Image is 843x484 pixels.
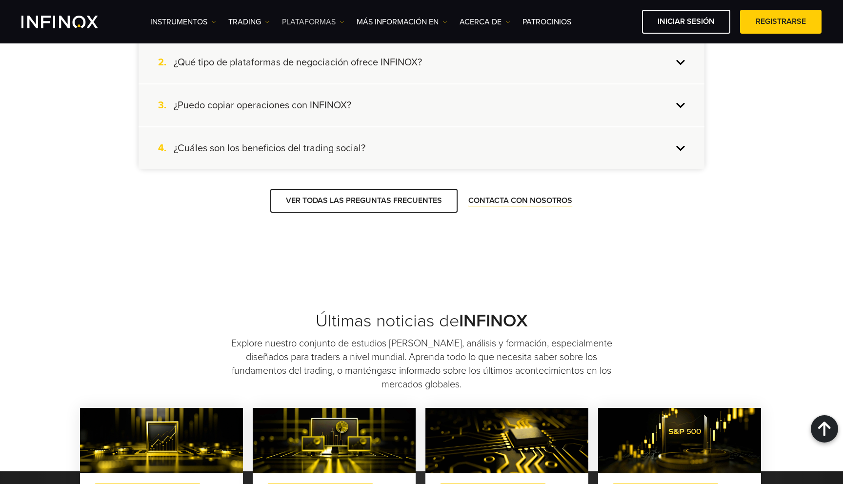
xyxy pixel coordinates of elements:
strong: INFINOX [459,310,528,331]
a: TRADING [228,16,270,28]
a: INFINOX Logo [21,16,121,28]
a: VER TODAS LAS PREGUNTAS FRECUENTES [270,189,458,213]
span: 3. [158,99,174,112]
span: 2. [158,56,174,69]
span: 4. [158,142,174,155]
h2: Últimas noticias de [80,310,763,332]
h4: ¿Puedo copiar operaciones con INFINOX? [174,99,351,112]
p: Explore nuestro conjunto de estudios [PERSON_NAME], análisis y formación, especialmente diseñados... [225,337,618,391]
a: Más información en [357,16,447,28]
h4: ¿Cuáles son los beneficios del trading social? [174,142,365,155]
a: PLATAFORMAS [282,16,344,28]
a: CONTACTA CON NOSOTROS [467,196,573,206]
a: Iniciar sesión [642,10,730,34]
a: Registrarse [740,10,822,34]
a: Instrumentos [150,16,216,28]
h4: ¿Qué tipo de plataformas de negociación ofrece INFINOX? [174,56,422,69]
a: Patrocinios [522,16,571,28]
a: ACERCA DE [460,16,510,28]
